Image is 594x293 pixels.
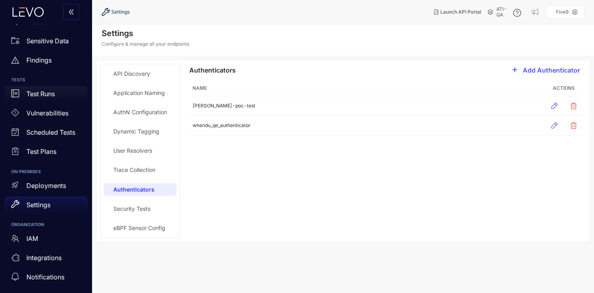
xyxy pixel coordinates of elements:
div: User Resolvers [113,148,152,154]
a: Findings [5,52,87,71]
span: Settings [111,9,130,15]
p: Notifications [26,273,64,281]
p: Integrations [26,254,62,261]
td: [PERSON_NAME]-poc-test [189,96,541,116]
td: whendu_qe_authenticator [189,116,541,135]
p: Configure & manage all your endpoints [102,41,189,47]
a: Test Plans [5,144,87,163]
div: Trace Collection [113,167,155,173]
div: eBPF Sensor Config [113,225,165,231]
th: Name [189,81,541,96]
h4: Settings [102,28,189,38]
span: team [11,234,19,242]
a: Vulnerabilities [5,105,87,125]
p: Sensitive Data [26,37,69,44]
div: Security Tests [113,206,151,212]
p: Test Plans [26,148,56,155]
a: Sensitive Data [5,33,87,52]
a: IAM [5,230,87,250]
a: Scheduled Tests [5,125,87,144]
button: double-left [63,4,79,20]
p: IAM [26,235,38,242]
h6: TESTS [11,78,81,83]
span: ATI-QA [496,6,507,18]
a: Integrations [5,250,87,269]
div: Dynamic Tagging [113,128,159,135]
a: Test Runs [5,86,87,105]
span: plus [512,67,518,74]
th: Actions [541,81,586,96]
div: Application Naming [113,90,165,96]
div: API Discovery [113,71,150,77]
a: Settings [5,197,87,216]
div: AuthN Configuration [113,109,167,115]
h6: ORGANIZATION [11,222,81,227]
p: Findings [26,57,52,64]
p: Settings [26,201,50,208]
div: Authenticators [189,67,236,74]
button: plusAdd Authenticator [501,64,586,77]
p: Five9 [556,9,569,15]
p: Vulnerabilities [26,109,68,117]
div: Authenticators [113,186,155,193]
span: Launch API Portal [440,9,481,15]
a: Notifications [5,269,87,288]
p: Scheduled Tests [26,129,75,136]
h6: ON PREMISES [11,170,81,174]
a: Deployments [5,178,87,197]
span: double-left [68,9,74,16]
button: Launch API Portal [427,6,488,18]
span: warning [11,56,19,64]
p: Deployments [26,182,66,189]
span: Add Authenticator [523,67,580,74]
p: Test Runs [26,90,55,97]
